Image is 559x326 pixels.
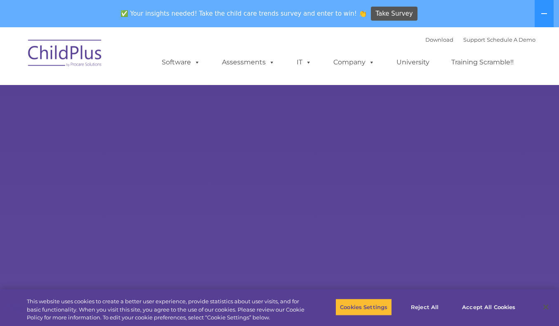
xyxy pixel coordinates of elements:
button: Cookies Settings [335,298,392,316]
span: Take Survey [375,7,413,21]
a: Download [425,36,453,43]
button: Reject All [399,298,451,316]
span: ✅ Your insights needed! Take the child care trends survey and enter to win! 👏 [117,5,370,21]
button: Close [537,298,555,316]
a: Schedule A Demo [487,36,535,43]
img: ChildPlus by Procare Solutions [24,34,106,75]
a: Training Scramble!! [443,54,522,71]
font: | [425,36,535,43]
a: IT [288,54,320,71]
a: Support [463,36,485,43]
button: Accept All Cookies [458,298,520,316]
a: Take Survey [371,7,417,21]
a: University [388,54,438,71]
a: Assessments [214,54,283,71]
a: Company [325,54,383,71]
a: Software [153,54,208,71]
div: This website uses cookies to create a better user experience, provide statistics about user visit... [27,298,307,322]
